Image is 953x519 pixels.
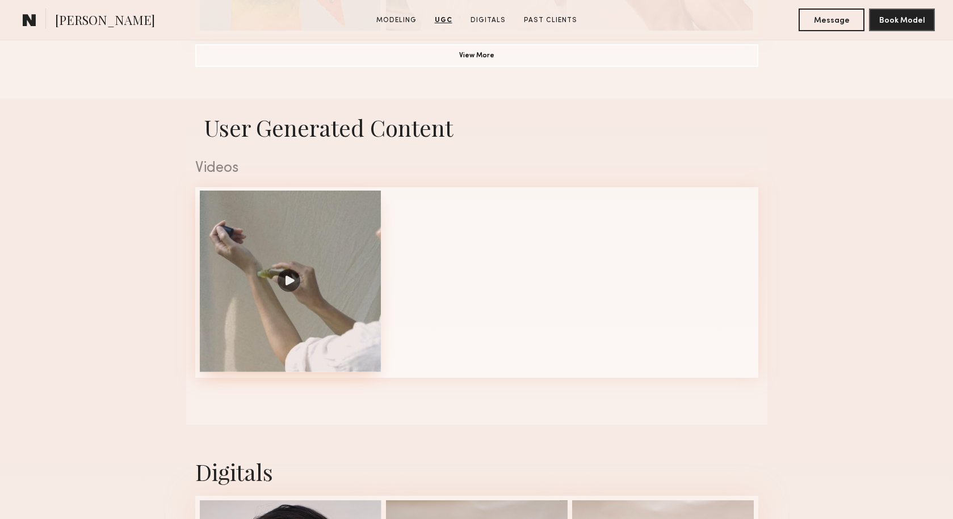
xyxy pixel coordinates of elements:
[55,11,155,31] span: [PERSON_NAME]
[519,15,582,26] a: Past Clients
[186,112,767,142] h1: User Generated Content
[372,15,421,26] a: Modeling
[799,9,864,31] button: Message
[430,15,457,26] a: UGC
[466,15,510,26] a: Digitals
[869,9,935,31] button: Book Model
[195,161,758,176] div: Videos
[195,44,758,67] button: View More
[869,15,935,24] a: Book Model
[195,457,758,487] div: Digitals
